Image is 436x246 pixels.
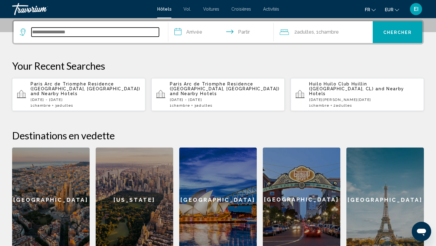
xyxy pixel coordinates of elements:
h2: Destinations en vedette [12,129,424,141]
span: Chambre [172,103,190,108]
p: Your Recent Searches [12,60,424,72]
a: Travorium [12,3,151,15]
font: EUR [385,7,393,12]
span: 1 [31,103,51,108]
a: Croisières [231,7,251,12]
a: Vol. [183,7,191,12]
button: Paris Arc de Triomphe Residence ([GEOGRAPHIC_DATA], [GEOGRAPHIC_DATA]) and Nearby Hotels[DATE] - ... [12,78,145,111]
span: Adultes [57,103,73,108]
iframe: Bouton de lancement de la fenêtre de messagerie [412,222,431,241]
button: Chercher [373,21,422,43]
span: 1 [309,103,329,108]
p: [DATE][PERSON_NAME][DATE] [309,98,419,102]
span: Chambre [311,103,329,108]
button: Changer de devise [385,5,399,14]
span: 3 [55,103,73,108]
span: and Nearby Hotels [170,91,217,96]
span: Huilo Huilo Club Huillin ([GEOGRAPHIC_DATA], CL) [309,81,374,91]
span: Chambre [33,103,51,108]
font: fr [365,7,370,12]
p: [DATE] - [DATE] [170,98,280,102]
font: , 1 [314,29,319,35]
a: Hôtels [157,7,171,12]
span: Adultes [336,103,352,108]
span: and Nearby Hotels [309,86,404,96]
font: Chambre [319,29,339,35]
button: Huilo Huilo Club Huillin ([GEOGRAPHIC_DATA], CL) and Nearby Hotels[DATE][PERSON_NAME][DATE]1Chamb... [291,78,424,111]
span: Paris Arc de Triomphe Residence ([GEOGRAPHIC_DATA], [GEOGRAPHIC_DATA]) [31,81,140,91]
font: EI [414,6,418,12]
span: Adultes [197,103,213,108]
p: [DATE] - [DATE] [31,98,140,102]
span: 2 [333,103,352,108]
button: Paris Arc de Triomphe Residence ([GEOGRAPHIC_DATA], [GEOGRAPHIC_DATA]) and Nearby Hotels[DATE] - ... [151,78,285,111]
button: Dates d'arrivée et de départ [168,21,274,43]
div: Widget de recherche [14,21,422,43]
span: Paris Arc de Triomphe Residence ([GEOGRAPHIC_DATA], [GEOGRAPHIC_DATA]) [170,81,280,91]
a: Voitures [203,7,219,12]
button: Voyageurs : 2 adultes, 0 enfants [274,21,373,43]
font: 2 [294,29,297,35]
button: Changer de langue [365,5,376,14]
a: Activités [263,7,279,12]
span: and Nearby Hotels [31,91,78,96]
span: 3 [194,103,212,108]
span: 1 [170,103,190,108]
font: adultes [297,29,314,35]
font: Chercher [383,30,412,35]
button: Menu utilisateur [408,3,424,15]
